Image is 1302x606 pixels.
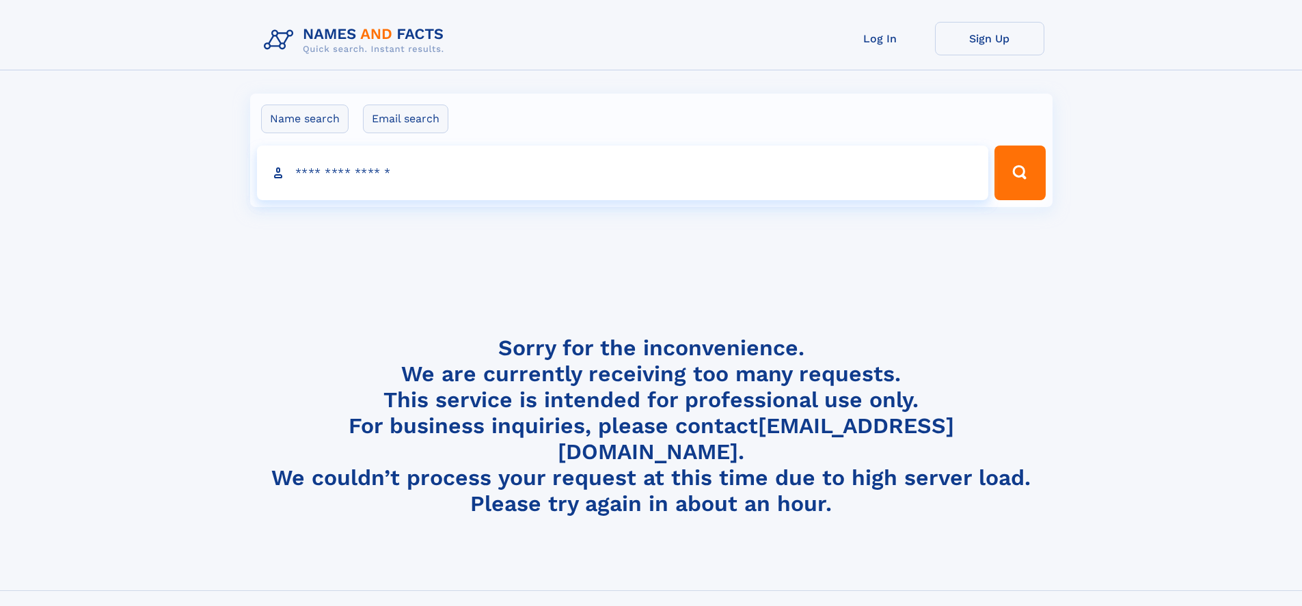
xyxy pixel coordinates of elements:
[994,146,1045,200] button: Search Button
[257,146,989,200] input: search input
[258,22,455,59] img: Logo Names and Facts
[826,22,935,55] a: Log In
[935,22,1044,55] a: Sign Up
[363,105,448,133] label: Email search
[558,413,954,465] a: [EMAIL_ADDRESS][DOMAIN_NAME]
[261,105,349,133] label: Name search
[258,335,1044,517] h4: Sorry for the inconvenience. We are currently receiving too many requests. This service is intend...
